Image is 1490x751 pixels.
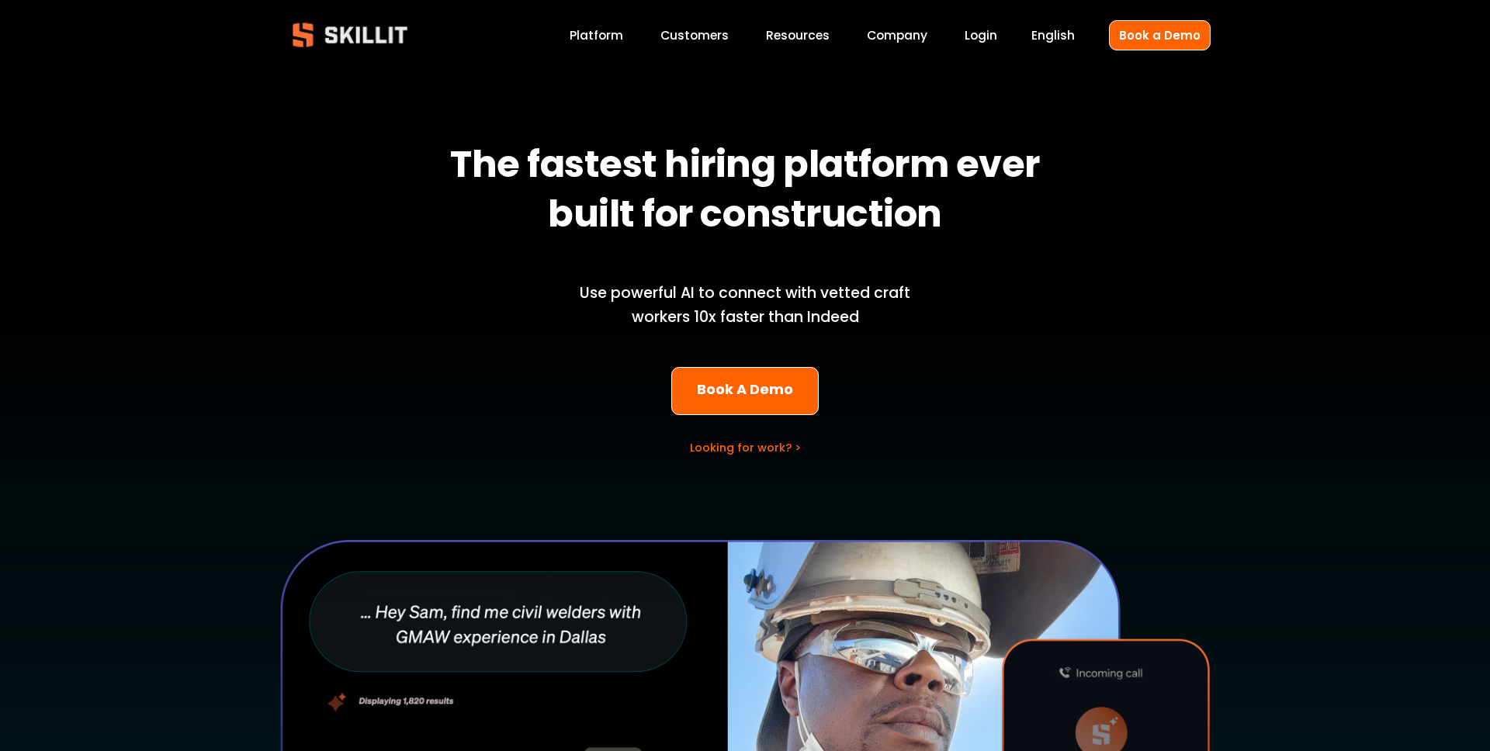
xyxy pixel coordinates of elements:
[867,25,927,46] a: Company
[690,440,801,455] a: Looking for work? >
[570,25,623,46] a: Platform
[766,25,830,46] a: folder dropdown
[766,26,830,44] span: Resources
[1031,25,1075,46] div: language picker
[1109,20,1211,50] a: Book a Demo
[279,12,421,58] img: Skillit
[671,367,819,416] a: Book A Demo
[553,282,937,329] p: Use powerful AI to connect with vetted craft workers 10x faster than Indeed
[450,136,1047,249] strong: The fastest hiring platform ever built for construction
[1031,26,1075,44] span: English
[965,25,997,46] a: Login
[660,25,729,46] a: Customers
